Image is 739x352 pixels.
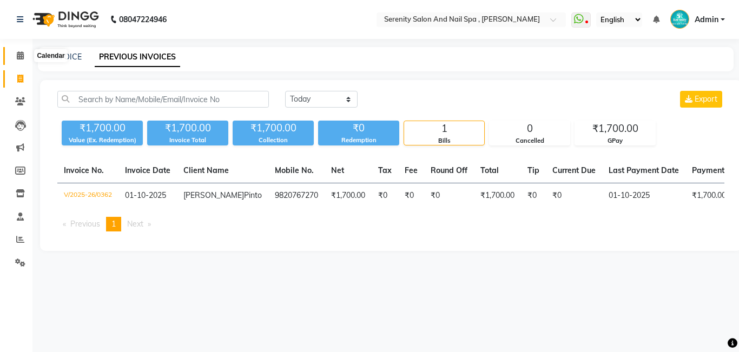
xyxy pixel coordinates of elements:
[602,183,685,209] td: 01-10-2025
[125,190,166,200] span: 01-10-2025
[480,165,499,175] span: Total
[34,49,67,62] div: Calendar
[233,136,314,145] div: Collection
[404,136,484,145] div: Bills
[372,183,398,209] td: ₹0
[527,165,539,175] span: Tip
[331,165,344,175] span: Net
[609,165,679,175] span: Last Payment Date
[318,121,399,136] div: ₹0
[233,121,314,136] div: ₹1,700.00
[490,136,570,145] div: Cancelled
[695,14,718,25] span: Admin
[552,165,596,175] span: Current Due
[70,219,100,229] span: Previous
[57,217,724,231] nav: Pagination
[183,190,244,200] span: [PERSON_NAME]
[268,183,325,209] td: 9820767270
[147,121,228,136] div: ₹1,700.00
[125,165,170,175] span: Invoice Date
[398,183,424,209] td: ₹0
[431,165,467,175] span: Round Off
[378,165,392,175] span: Tax
[62,136,143,145] div: Value (Ex. Redemption)
[244,190,262,200] span: Pinto
[474,183,521,209] td: ₹1,700.00
[670,10,689,29] img: Admin
[695,94,717,104] span: Export
[127,219,143,229] span: Next
[95,48,180,67] a: PREVIOUS INVOICES
[404,121,484,136] div: 1
[275,165,314,175] span: Mobile No.
[680,91,722,108] button: Export
[325,183,372,209] td: ₹1,700.00
[575,121,655,136] div: ₹1,700.00
[405,165,418,175] span: Fee
[119,4,167,35] b: 08047224946
[521,183,546,209] td: ₹0
[64,165,104,175] span: Invoice No.
[546,183,602,209] td: ₹0
[575,136,655,145] div: GPay
[57,91,269,108] input: Search by Name/Mobile/Email/Invoice No
[318,136,399,145] div: Redemption
[147,136,228,145] div: Invoice Total
[183,165,229,175] span: Client Name
[57,183,118,209] td: V/2025-26/0362
[28,4,102,35] img: logo
[490,121,570,136] div: 0
[111,219,116,229] span: 1
[424,183,474,209] td: ₹0
[62,121,143,136] div: ₹1,700.00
